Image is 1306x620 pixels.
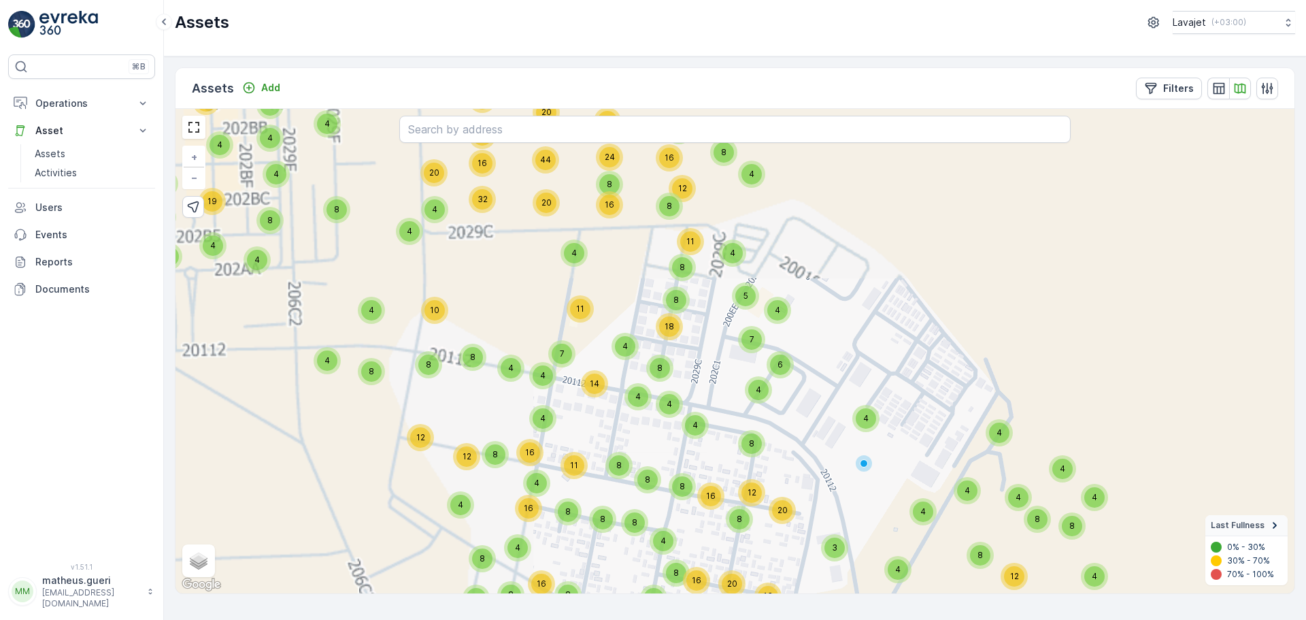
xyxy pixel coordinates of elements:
[1005,484,1032,511] div: 4
[523,470,550,497] div: 4
[600,514,605,524] span: 8
[8,11,35,38] img: logo
[35,228,150,242] p: Events
[669,175,696,202] div: 12
[534,478,539,488] span: 4
[504,534,531,561] div: 4
[207,196,217,206] span: 19
[884,556,911,583] div: 4
[254,255,260,265] span: 4
[756,385,761,395] span: 4
[832,542,837,553] span: 3
[726,506,753,533] div: 8
[492,449,498,459] span: 8
[1016,492,1021,502] span: 4
[8,248,155,276] a: Reports
[640,585,667,612] div: 8
[1205,515,1288,536] summary: Last Fullness
[673,295,679,305] span: 8
[184,546,214,576] a: Layers
[650,527,677,555] div: 4
[42,574,140,587] p: matheus.gueri
[1173,11,1295,34] button: Lavajet(+03:00)
[453,443,480,470] div: 12
[612,333,639,360] div: 4
[415,351,442,378] div: 8
[1136,78,1202,99] button: Filters
[541,197,552,208] span: 20
[217,140,222,150] span: 4
[738,479,765,506] div: 12
[954,477,981,504] div: 4
[571,248,577,258] span: 4
[432,204,437,214] span: 4
[42,587,140,609] p: [EMAIL_ADDRESS][DOMAIN_NAME]
[540,154,551,165] span: 44
[686,236,694,246] span: 11
[560,452,588,479] div: 11
[8,276,155,303] a: Documents
[459,344,486,371] div: 8
[775,305,780,315] span: 4
[920,506,926,517] span: 4
[1211,520,1265,531] span: Last Fullness
[35,166,77,180] p: Activities
[1060,463,1065,474] span: 4
[324,118,330,129] span: 4
[656,391,683,418] div: 4
[852,405,880,432] div: 4
[8,117,155,144] button: Asset
[656,193,683,220] div: 8
[1227,542,1265,553] p: 0% - 30%
[416,432,425,442] span: 12
[764,297,791,324] div: 4
[1173,16,1206,29] p: Lavajet
[421,196,448,223] div: 4
[997,427,1002,438] span: 4
[528,570,555,598] div: 16
[358,297,385,324] div: 4
[622,341,628,351] span: 4
[777,359,783,370] span: 6
[192,79,234,98] p: Assets
[719,240,746,267] div: 4
[657,363,663,373] span: 8
[478,158,487,168] span: 16
[673,568,679,578] span: 8
[967,542,994,569] div: 8
[525,447,535,457] span: 16
[179,576,224,593] img: Google
[334,204,339,214] span: 8
[421,297,448,324] div: 10
[263,161,290,188] div: 4
[35,124,128,137] p: Asset
[35,97,128,110] p: Operations
[605,452,633,479] div: 8
[267,133,273,143] span: 4
[533,189,560,216] div: 20
[682,412,709,439] div: 4
[692,575,701,585] span: 16
[754,583,782,610] div: 16
[1163,82,1194,95] p: Filters
[745,376,772,404] div: 4
[1081,563,1108,590] div: 4
[267,100,273,110] span: 8
[1024,506,1051,533] div: 8
[624,383,652,410] div: 4
[323,196,350,223] div: 8
[1069,521,1075,531] span: 8
[1010,571,1019,581] span: 12
[663,287,690,314] div: 8
[669,473,696,500] div: 8
[369,305,374,315] span: 4
[821,534,848,561] div: 3
[261,81,280,95] p: Add
[515,542,520,553] span: 4
[706,491,716,501] span: 16
[750,334,754,344] span: 7
[8,563,155,571] span: v 1.51.1
[184,117,204,137] a: View Fullscreen
[590,378,599,389] span: 14
[273,169,279,179] span: 4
